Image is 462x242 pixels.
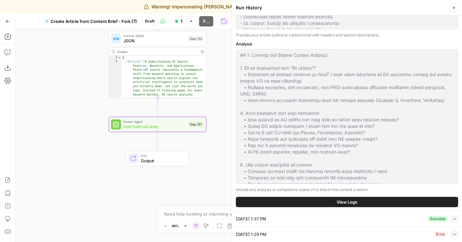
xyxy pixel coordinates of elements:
button: View Logs [236,197,458,207]
span: End [141,153,184,158]
g: Edge from step_17 to step_132 [157,12,159,31]
p: Include any analysis or competitive research to inform the content creation. [236,187,458,193]
span: Power Agent [123,119,186,124]
div: Format JSONJSONStep 132Output{ "Article":"# Understanding AI Search: Features, Benefits, and Appl... [109,31,207,98]
div: Step 167 [188,122,204,127]
span: Output [141,157,184,164]
span: Toggle code folding, rows 1 through 3 [118,55,121,60]
button: Publish [199,16,213,26]
span: Format JSON [123,33,186,38]
div: Step 132 [188,36,204,42]
span: [DATE] 1:29 PM [236,231,266,237]
div: EndOutput [109,151,207,166]
div: Success [427,216,448,222]
g: Edge from step_167 to end [157,132,159,150]
span: 98% [172,223,179,228]
g: Edge from step_132 to step_167 [157,98,159,116]
span: View Logs [337,199,357,205]
span: [DATE] 1:37 PM [236,216,266,222]
div: Error [433,231,448,237]
div: 1 [109,55,121,60]
p: Provide your article outline or content brief with headers and section descriptions. [236,32,458,38]
span: JSON [123,38,186,44]
span: Draft [145,18,155,24]
div: Power AgentAdd Internal LinksStep 167 [109,117,207,132]
span: Create Article from Content Brief - Fork (7) [51,18,137,25]
span: Add Internal Links [123,124,186,130]
div: Output [117,49,197,54]
span: Test Workflow [180,18,182,25]
label: Analysis [236,41,458,47]
span: Publish [203,18,209,25]
button: Create Article from Content Brief - Fork (7) [41,16,141,26]
div: Warning! Impersonating [PERSON_NAME][EMAIL_ADDRESS][DOMAIN_NAME] [144,4,319,10]
button: Test Workflow [170,16,186,26]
